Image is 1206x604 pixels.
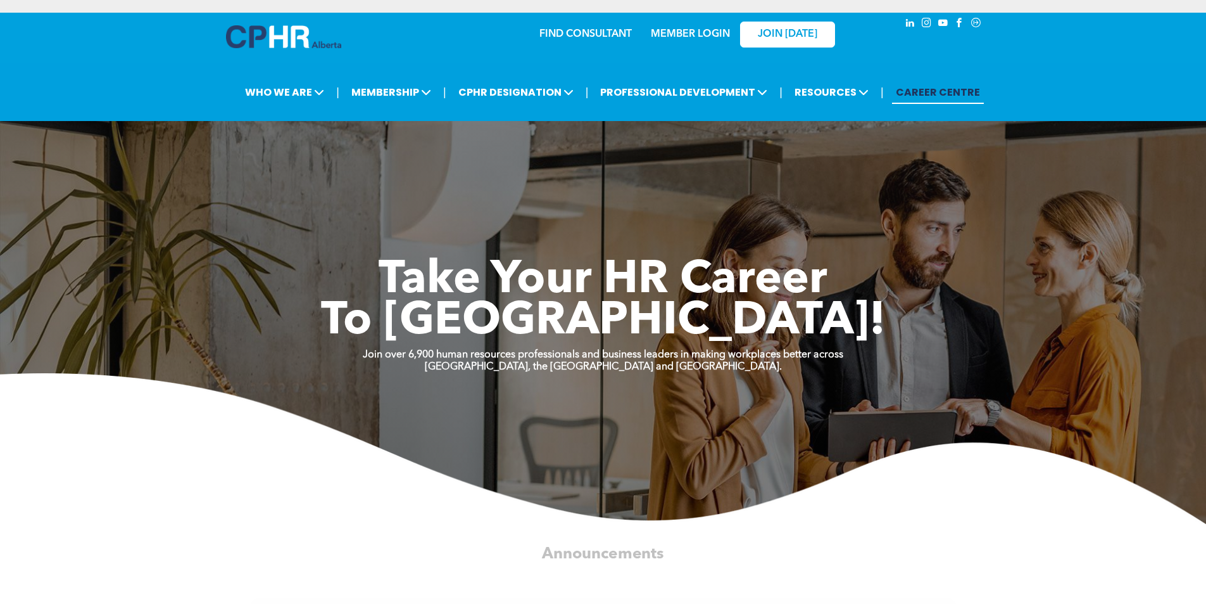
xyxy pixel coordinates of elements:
li: | [586,79,589,105]
a: youtube [936,16,950,33]
a: linkedin [903,16,917,33]
a: facebook [953,16,967,33]
span: RESOURCES [791,80,872,104]
li: | [443,79,446,105]
span: Announcements [542,546,663,562]
img: A blue and white logo for cp alberta [226,25,341,48]
span: Take Your HR Career [379,258,827,304]
a: CAREER CENTRE [892,80,984,104]
strong: [GEOGRAPHIC_DATA], the [GEOGRAPHIC_DATA] and [GEOGRAPHIC_DATA]. [425,362,782,372]
a: JOIN [DATE] [740,22,835,48]
span: MEMBERSHIP [348,80,435,104]
a: Social network [969,16,983,33]
span: WHO WE ARE [241,80,328,104]
span: To [GEOGRAPHIC_DATA]! [321,299,886,345]
strong: Join over 6,900 human resources professionals and business leaders in making workplaces better ac... [363,350,843,360]
span: PROFESSIONAL DEVELOPMENT [596,80,771,104]
a: instagram [920,16,934,33]
li: | [336,79,339,105]
a: FIND CONSULTANT [539,29,632,39]
li: | [881,79,884,105]
span: CPHR DESIGNATION [455,80,577,104]
a: MEMBER LOGIN [651,29,730,39]
span: JOIN [DATE] [758,29,817,41]
li: | [779,79,782,105]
